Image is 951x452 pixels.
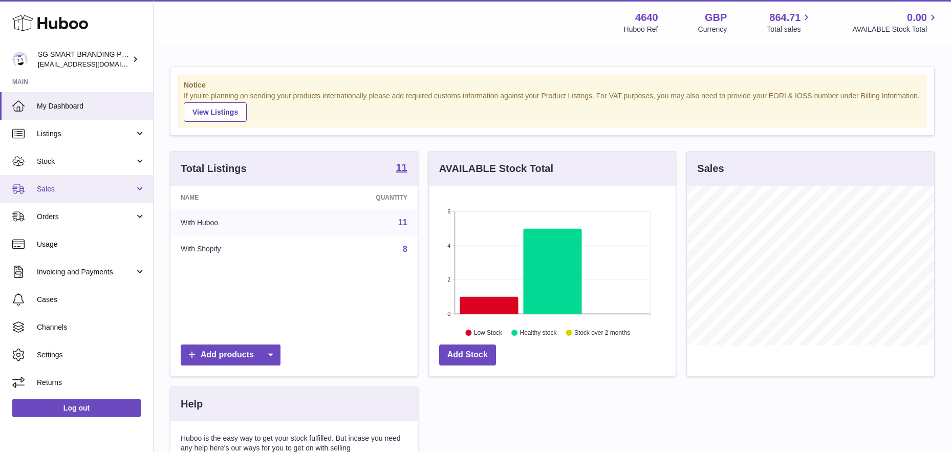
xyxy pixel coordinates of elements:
[439,162,553,176] h3: AVAILABLE Stock Total
[37,295,145,305] span: Cases
[769,11,801,25] span: 864.71
[304,186,417,209] th: Quantity
[396,162,407,175] a: 11
[705,11,727,25] strong: GBP
[38,50,130,69] div: SG SMART BRANDING PTE. LTD.
[37,378,145,388] span: Returns
[396,162,407,173] strong: 11
[907,11,927,25] span: 0.00
[37,101,145,111] span: My Dashboard
[37,240,145,249] span: Usage
[37,350,145,360] span: Settings
[12,399,141,417] a: Log out
[12,52,28,67] img: uktopsmileshipping@gmail.com
[852,25,939,34] span: AVAILABLE Stock Total
[181,162,247,176] h3: Total Listings
[697,162,724,176] h3: Sales
[184,102,247,122] a: View Listings
[170,209,304,236] td: With Huboo
[181,345,280,365] a: Add products
[37,129,135,139] span: Listings
[439,345,496,365] a: Add Stock
[852,11,939,34] a: 0.00 AVAILABLE Stock Total
[447,276,450,283] text: 2
[181,397,203,411] h3: Help
[170,186,304,209] th: Name
[574,329,630,336] text: Stock over 2 months
[184,91,921,122] div: If you're planning on sending your products internationally please add required customs informati...
[403,245,407,253] a: 8
[698,25,727,34] div: Currency
[635,11,658,25] strong: 4640
[767,25,812,34] span: Total sales
[520,329,557,336] text: Healthy stock
[624,25,658,34] div: Huboo Ref
[38,60,150,68] span: [EMAIL_ADDRESS][DOMAIN_NAME]
[447,311,450,317] text: 0
[447,243,450,249] text: 4
[37,267,135,277] span: Invoicing and Payments
[37,322,145,332] span: Channels
[447,208,450,214] text: 6
[37,157,135,166] span: Stock
[398,218,407,227] a: 11
[170,236,304,263] td: With Shopify
[184,80,921,90] strong: Notice
[767,11,812,34] a: 864.71 Total sales
[37,184,135,194] span: Sales
[474,329,503,336] text: Low Stock
[37,212,135,222] span: Orders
